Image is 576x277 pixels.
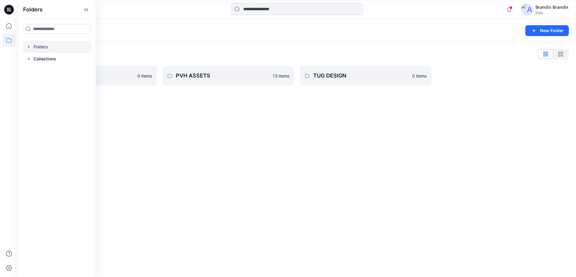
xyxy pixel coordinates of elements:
[535,11,568,15] div: PVH
[176,72,269,80] p: PVH ASSETS
[300,66,431,85] a: TUG DESIGN0 items
[313,72,409,80] p: TUG DESIGN
[34,55,56,62] p: Collections
[412,73,427,79] p: 0 items
[163,66,294,85] a: PVH ASSETS13 items
[525,25,569,36] button: New Folder
[273,73,289,79] p: 13 items
[137,73,152,79] p: 0 items
[535,4,568,11] div: Brandix Brandix
[521,4,533,16] img: avatar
